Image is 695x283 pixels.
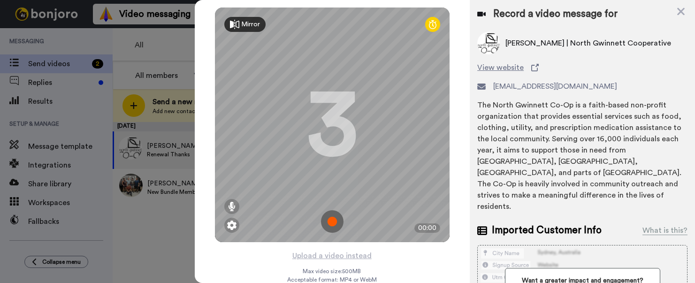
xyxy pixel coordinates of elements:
[492,223,602,237] span: Imported Customer Info
[321,210,344,233] img: ic_record_start.svg
[477,62,524,73] span: View website
[477,99,687,212] div: The North Gwinnett Co-Op is a faith-based non-profit organization that provides essential service...
[306,90,358,160] div: 3
[414,223,440,233] div: 00:00
[290,250,374,262] button: Upload a video instead
[303,268,361,275] span: Max video size: 500 MB
[642,225,687,236] div: What is this?
[477,62,687,73] a: View website
[493,81,617,92] span: [EMAIL_ADDRESS][DOMAIN_NAME]
[227,221,237,230] img: ic_gear.svg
